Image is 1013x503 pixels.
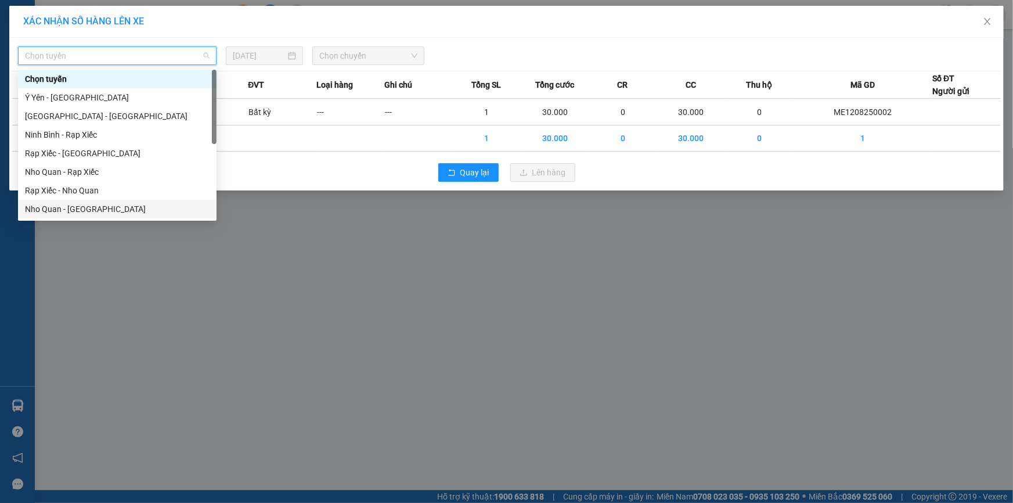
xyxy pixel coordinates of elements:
[25,110,210,123] div: [GEOGRAPHIC_DATA] - [GEOGRAPHIC_DATA]
[18,163,217,181] div: Nho Quan - Rạp Xiếc
[657,125,725,152] td: 30.000
[657,99,725,125] td: 30.000
[316,99,384,125] td: ---
[850,78,875,91] span: Mã GD
[316,78,353,91] span: Loại hàng
[983,17,992,26] span: close
[725,99,793,125] td: 0
[686,78,696,91] span: CC
[18,88,217,107] div: Ý Yên - Hà Nội
[248,78,264,91] span: ĐVT
[25,184,210,197] div: Rạp Xiếc - Nho Quan
[746,78,772,91] span: Thu hộ
[319,47,417,64] span: Chọn chuyến
[510,163,575,182] button: uploadLên hàng
[589,99,657,125] td: 0
[453,99,521,125] td: 1
[460,166,489,179] span: Quay lại
[18,107,217,125] div: Hà Nội - Ý Yên
[453,125,521,152] td: 1
[25,203,210,215] div: Nho Quan - [GEOGRAPHIC_DATA]
[618,78,628,91] span: CR
[23,16,144,27] span: XÁC NHẬN SỐ HÀNG LÊN XE
[18,144,217,163] div: Rạp Xiếc - Ninh Bình
[18,181,217,200] div: Rạp Xiếc - Nho Quan
[438,163,499,182] button: rollbackQuay lại
[521,99,589,125] td: 30.000
[18,125,217,144] div: Ninh Bình - Rạp Xiếc
[25,166,210,178] div: Nho Quan - Rạp Xiếc
[384,99,452,125] td: ---
[589,125,657,152] td: 0
[25,91,210,104] div: Ý Yên - [GEOGRAPHIC_DATA]
[384,78,412,91] span: Ghi chú
[25,47,210,64] span: Chọn tuyến
[18,70,217,88] div: Chọn tuyến
[448,168,456,178] span: rollback
[471,78,501,91] span: Tổng SL
[725,125,793,152] td: 0
[932,72,969,98] div: Số ĐT Người gửi
[25,73,210,85] div: Chọn tuyến
[794,99,933,125] td: ME1208250002
[794,125,933,152] td: 1
[25,128,210,141] div: Ninh Bình - Rạp Xiếc
[521,125,589,152] td: 30.000
[535,78,574,91] span: Tổng cước
[18,200,217,218] div: Nho Quan - Hà Nội
[971,6,1004,38] button: Close
[25,147,210,160] div: Rạp Xiếc - [GEOGRAPHIC_DATA]
[233,49,286,62] input: 12/08/2025
[248,99,316,125] td: Bất kỳ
